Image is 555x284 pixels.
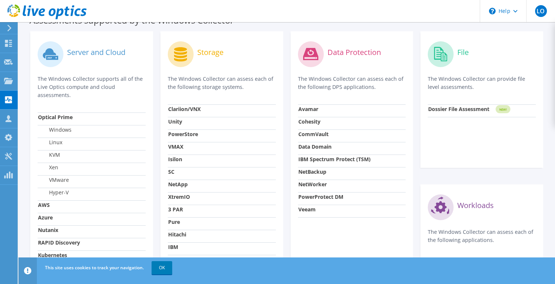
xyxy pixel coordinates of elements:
[38,226,58,233] strong: Nutanix
[298,143,332,150] strong: Data Domain
[298,156,371,163] strong: IBM Spectrum Protect (TSM)
[168,156,182,163] strong: Isilon
[168,118,182,125] strong: Unity
[298,168,326,175] strong: NetBackup
[38,189,69,196] label: Hyper-V
[38,75,146,99] p: The Windows Collector supports all of the Live Optics compute and cloud assessments.
[152,261,172,274] a: OK
[499,107,507,111] tspan: NEW!
[38,164,58,171] label: Xen
[38,126,72,134] label: Windows
[45,264,144,271] span: This site uses cookies to track your navigation.
[38,151,60,159] label: KVM
[168,231,186,238] strong: Hitachi
[168,206,183,213] strong: 3 PAR
[428,105,489,112] strong: Dossier File Assessment
[38,214,53,221] strong: Azure
[38,201,50,208] strong: AWS
[38,252,67,259] strong: Kubernetes
[428,75,536,91] p: The Windows Collector can provide file level assessments.
[298,131,329,138] strong: CommVault
[168,181,188,188] strong: NetApp
[489,8,496,14] svg: \n
[168,131,198,138] strong: PowerStore
[298,181,327,188] strong: NetWorker
[457,202,494,209] label: Workloads
[38,239,80,246] strong: RAPID Discovery
[535,5,547,17] span: LO
[197,49,223,56] label: Storage
[298,193,343,200] strong: PowerProtect DM
[457,49,469,56] label: File
[38,176,69,184] label: VMware
[30,17,234,24] label: Assessments supported by the Windows Collector
[298,105,318,112] strong: Avamar
[168,193,190,200] strong: XtremIO
[298,118,320,125] strong: Cohesity
[38,114,73,121] strong: Optical Prime
[298,75,406,91] p: The Windows Collector can assess each of the following DPS applications.
[67,49,125,56] label: Server and Cloud
[428,228,536,244] p: The Windows Collector can assess each of the following applications.
[298,206,316,213] strong: Veeam
[38,139,62,146] label: Linux
[168,105,201,112] strong: Clariion/VNX
[168,143,183,150] strong: VMAX
[168,168,174,175] strong: SC
[168,75,276,91] p: The Windows Collector can assess each of the following storage systems.
[327,49,381,56] label: Data Protection
[168,218,180,225] strong: Pure
[168,243,178,250] strong: IBM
